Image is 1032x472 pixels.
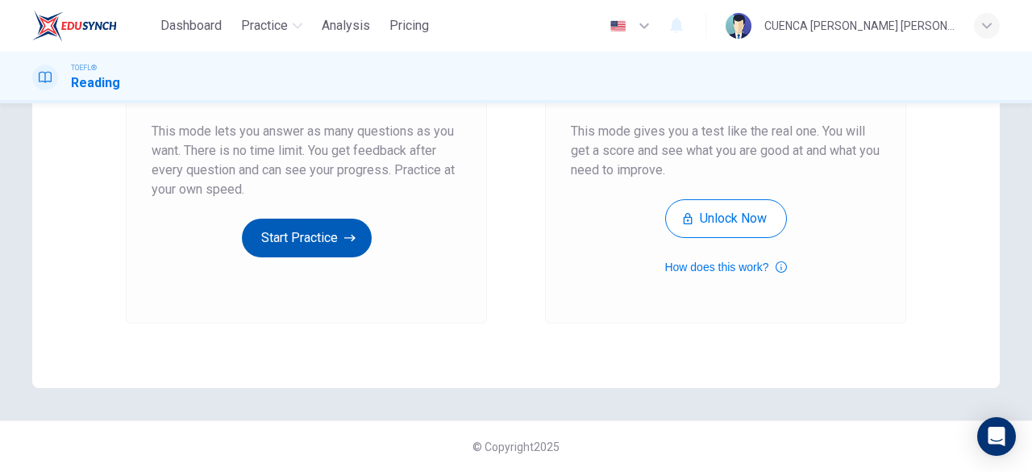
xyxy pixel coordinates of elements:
[383,11,435,40] button: Pricing
[608,20,628,32] img: en
[389,16,429,36] span: Pricing
[71,62,97,73] span: TOEFL®
[977,417,1016,456] div: Open Intercom Messenger
[235,11,309,40] button: Practice
[154,11,228,40] button: Dashboard
[242,219,372,257] button: Start Practice
[571,122,880,180] span: This mode gives you a test like the real one. You will get a score and see what you are good at a...
[322,16,370,36] span: Analysis
[160,16,222,36] span: Dashboard
[152,122,461,199] span: This mode lets you answer as many questions as you want. There is no time limit. You get feedback...
[315,11,377,40] button: Analysis
[664,257,786,277] button: How does this work?
[241,16,288,36] span: Practice
[32,10,154,42] a: EduSynch logo
[726,13,751,39] img: Profile picture
[472,441,560,453] span: © Copyright 2025
[32,10,117,42] img: EduSynch logo
[665,199,787,238] button: Unlock Now
[71,73,120,93] h1: Reading
[764,16,955,36] div: CUENCA [PERSON_NAME] [PERSON_NAME]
